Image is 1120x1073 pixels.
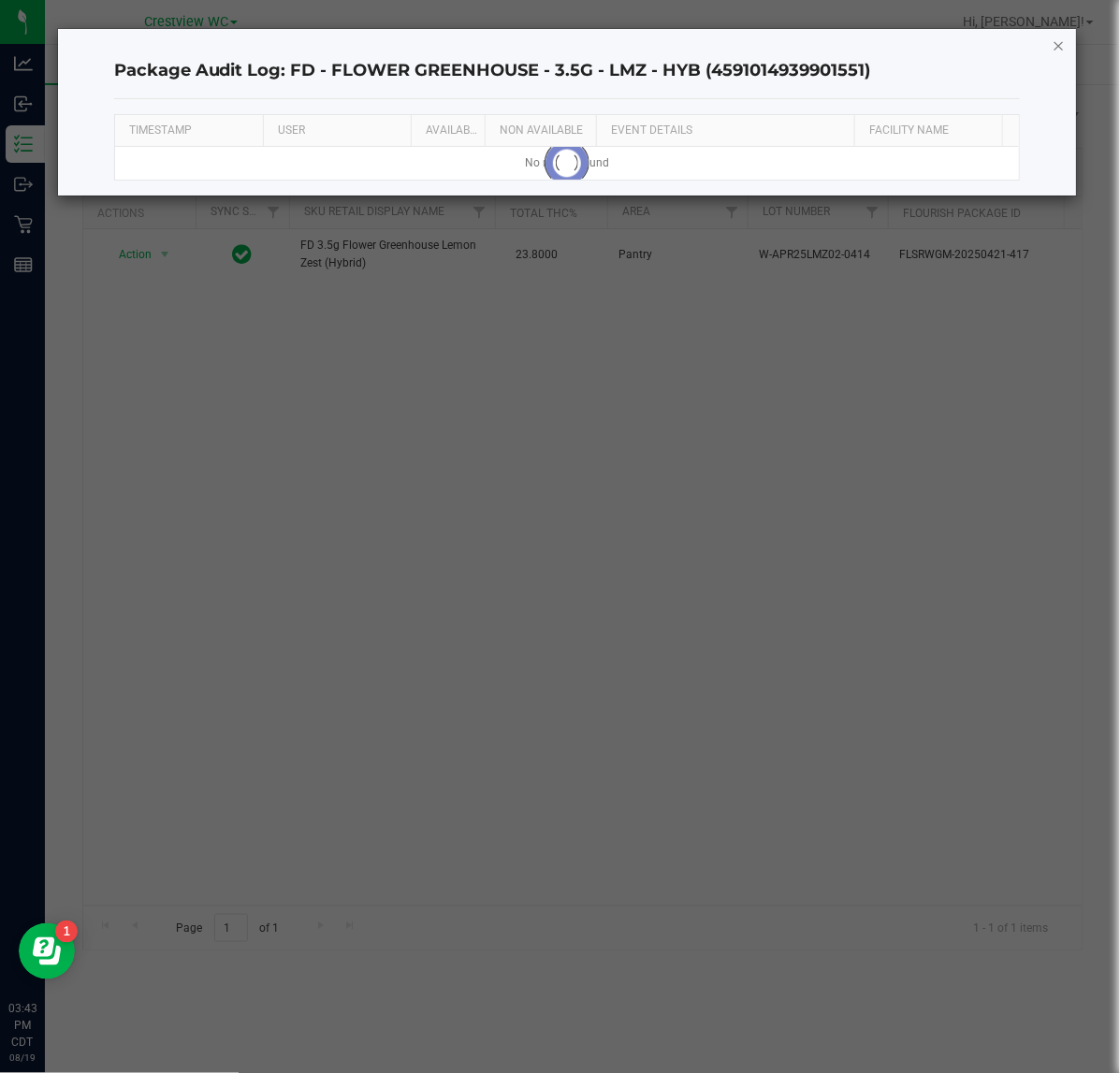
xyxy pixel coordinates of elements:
[596,115,855,147] th: EVENT DETAILS
[411,115,485,147] th: AVAILABLE
[55,921,78,943] iframe: Resource center unread badge
[114,59,1021,83] h4: Package Audit Log: FD - FLOWER GREENHOUSE - 3.5G - LMZ - HYB (4591014939901551)
[854,115,1002,147] th: Facility Name
[19,923,75,979] iframe: Resource center
[115,115,263,147] th: TIMESTAMP
[263,115,411,147] th: USER
[485,115,596,147] th: NON AVAILABLE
